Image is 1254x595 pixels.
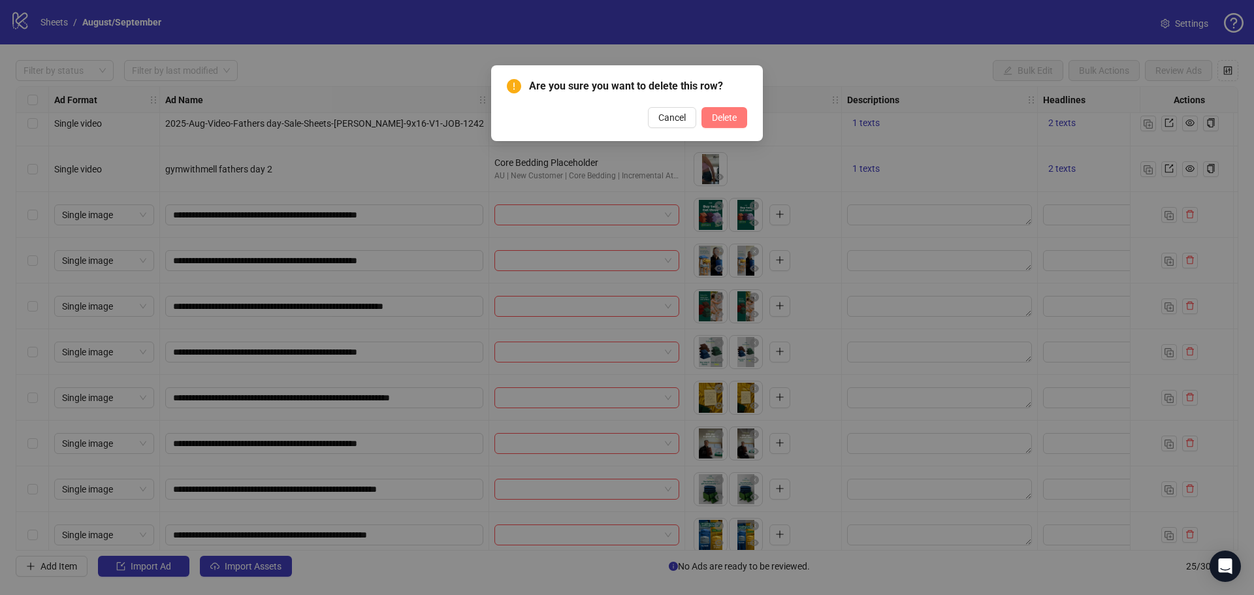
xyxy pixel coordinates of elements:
span: Are you sure you want to delete this row? [529,78,747,94]
span: exclamation-circle [507,79,521,93]
span: Delete [712,112,737,123]
div: Open Intercom Messenger [1210,551,1241,582]
button: Cancel [648,107,696,128]
button: Delete [701,107,747,128]
span: Cancel [658,112,686,123]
